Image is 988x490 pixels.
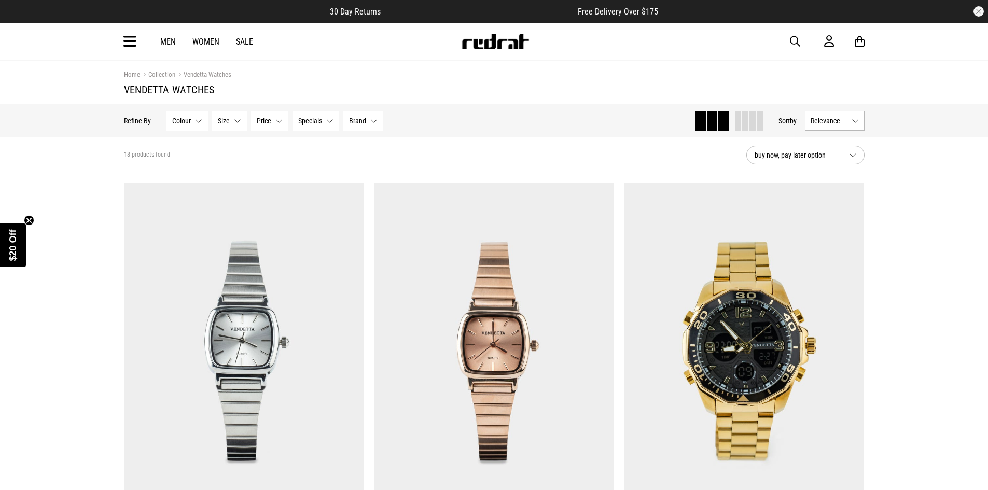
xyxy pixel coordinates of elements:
button: Brand [343,111,383,131]
span: Size [218,117,230,125]
span: Price [257,117,271,125]
a: Women [192,37,219,47]
span: 30 Day Returns [330,7,381,17]
span: Relevance [811,117,847,125]
button: buy now, pay later option [746,146,865,164]
button: Size [212,111,247,131]
a: Men [160,37,176,47]
span: Brand [349,117,366,125]
span: Free Delivery Over $175 [578,7,658,17]
span: Colour [172,117,191,125]
button: Relevance [805,111,865,131]
button: Colour [166,111,208,131]
h1: Vendetta Watches [124,83,865,96]
button: Sortby [778,115,797,127]
span: 18 products found [124,151,170,159]
p: Refine By [124,117,151,125]
button: Price [251,111,288,131]
img: Redrat logo [461,34,530,49]
span: buy now, pay later option [755,149,841,161]
button: Close teaser [24,215,34,226]
button: Specials [293,111,339,131]
a: Home [124,71,140,78]
span: by [790,117,797,125]
a: Collection [140,71,175,80]
a: Vendetta Watches [175,71,231,80]
span: $20 Off [8,229,18,261]
iframe: Customer reviews powered by Trustpilot [401,6,557,17]
span: Specials [298,117,322,125]
a: Sale [236,37,253,47]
